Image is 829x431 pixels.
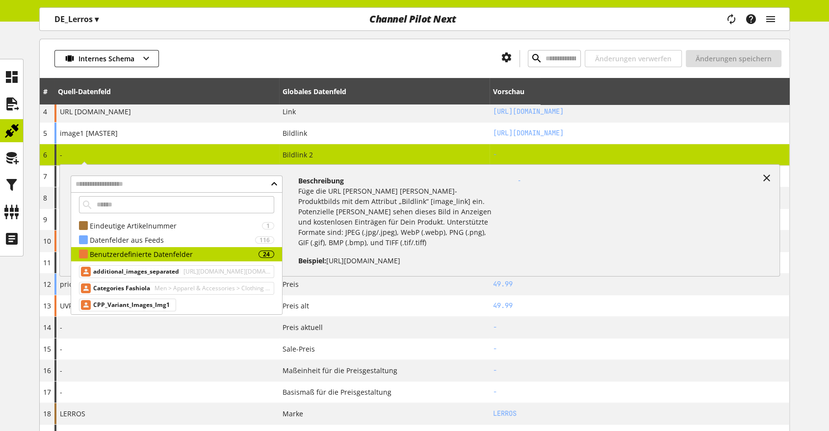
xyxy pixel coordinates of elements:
span: 15 [43,344,51,354]
p: DE_Lerros [54,13,99,25]
h2: https://cdn.shopify.com/s/files/1/0605/9995/9692/files/2581120_448_m.jpg?v=1748263747 [493,128,786,138]
span: additional_images_separated [93,266,179,278]
span: Bildlink [283,128,307,138]
span: Änderungen speichern [696,53,772,64]
span: Categories Fashiola [93,282,150,294]
span: 14 [43,323,51,332]
span: Beispiel: [298,256,326,265]
span: price [MASTER] [60,279,110,289]
span: # [43,87,48,96]
h2: - [493,150,768,160]
div: Quell-Datenfeld [58,86,111,97]
button: Internes Schema [54,50,159,67]
button: Änderungen verwerfen [585,50,682,67]
span: - [60,366,62,375]
span: 7 [43,172,47,181]
span: Men > Apparel & Accessories > Clothing > Shirts & Tops [153,282,270,294]
h2: - [493,387,786,397]
span: LERROS [60,409,85,418]
span: 4 [43,107,47,116]
span: 13 [43,301,51,310]
span: 10 [43,236,51,246]
span: Änderungen verwerfen [595,53,672,64]
span: 17 [43,387,51,397]
h2: LERROS [493,408,786,419]
span: UVP [60,301,73,310]
nav: main navigation [39,7,790,31]
span: Sale-Preis [283,344,315,354]
p: Füge die URL [PERSON_NAME] [PERSON_NAME]-Produktbilds mit dem Attribut „Bildlink“ [image_link] ei... [298,186,497,248]
span: 16 [43,366,51,375]
h2: - [493,344,786,354]
span: Basismaß für die Preisgestaltung [283,387,391,397]
span: Marke [283,408,303,419]
span: 12 [43,279,51,289]
img: 1869707a5a2b6c07298f74b45f9d27fa.svg [65,53,75,64]
span: Preis [283,279,299,289]
span: URL [DOMAIN_NAME] [60,107,131,116]
span: Link [283,106,296,117]
h2: https://www.lerros.com/products/oxfordhemd-mit-stretchanteil?variant=55116683280770 [493,106,786,117]
span: 5 [43,128,47,138]
span: 8 [43,193,47,203]
span: - [60,150,62,159]
span: 18 [43,409,51,418]
span: Bildlink 2 [283,150,313,160]
div: 24 [259,251,274,258]
span: Preis alt [283,301,309,311]
span: Internes Schema [78,53,134,64]
div: - [501,168,777,266]
h2: - [493,322,786,332]
span: 9 [43,215,47,224]
span: 11 [43,258,51,267]
div: Benutzerdefinierte Datenfelder [90,249,259,259]
span: Preis aktuell [283,322,323,332]
h2: 49.99 [493,301,786,311]
span: ▾ [95,14,99,25]
div: Globales Datenfeld [283,86,346,97]
span: - [60,344,62,354]
span: CPP_Variant_Images_Img1 [93,299,170,311]
div: 1 [262,222,274,229]
span: image1 [MASTER] [60,128,118,138]
span: 6 [43,150,47,159]
span: - [60,323,62,332]
span: - [60,387,62,397]
span: https://cdn.shopify.com/s/files/1/0605/9995/9692/files/2581120_756_m2.jpg?v=1748263747,https://cd... [181,266,270,278]
h4: Beschreibung [298,176,497,186]
h2: - [493,365,786,376]
div: Vorschau [493,86,524,97]
h2: 49.99 [493,279,786,289]
div: Eindeutige Artikelnummer [90,221,262,231]
span: Maßeinheit für die Preisgestaltung [283,365,397,376]
button: Änderungen speichern [686,50,781,67]
div: Datenfelder aus Feeds [90,235,255,245]
span: [URL][DOMAIN_NAME] [326,256,400,265]
div: 116 [255,236,274,244]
